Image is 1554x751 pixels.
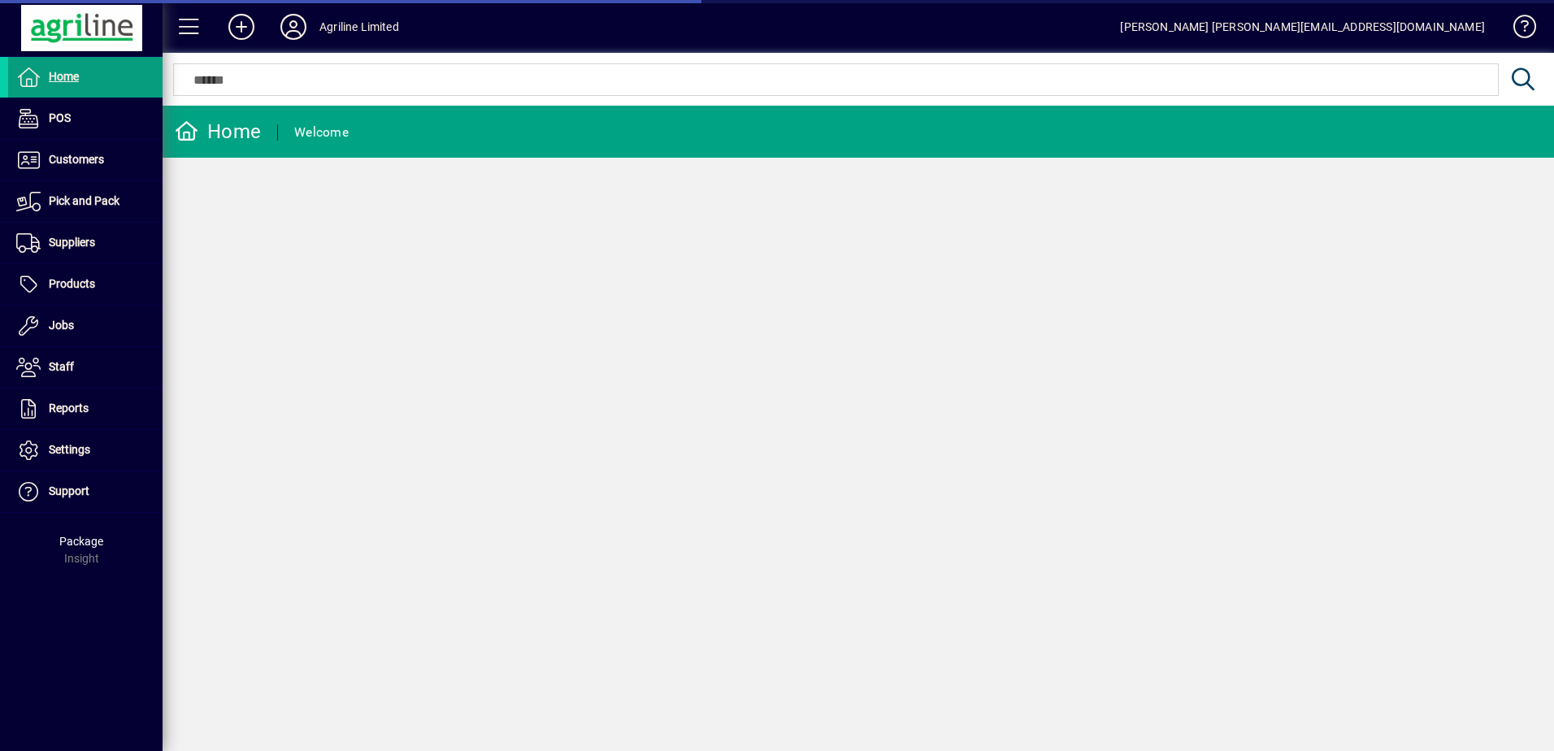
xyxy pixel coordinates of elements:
[59,535,103,548] span: Package
[49,319,74,332] span: Jobs
[49,70,79,83] span: Home
[1501,3,1534,56] a: Knowledge Base
[8,347,163,388] a: Staff
[49,360,74,373] span: Staff
[49,484,89,497] span: Support
[215,12,267,41] button: Add
[8,98,163,139] a: POS
[8,181,163,222] a: Pick and Pack
[8,264,163,305] a: Products
[267,12,319,41] button: Profile
[175,119,261,145] div: Home
[49,153,104,166] span: Customers
[1120,14,1485,40] div: [PERSON_NAME] [PERSON_NAME][EMAIL_ADDRESS][DOMAIN_NAME]
[49,111,71,124] span: POS
[8,306,163,346] a: Jobs
[49,236,95,249] span: Suppliers
[8,389,163,429] a: Reports
[49,277,95,290] span: Products
[49,402,89,415] span: Reports
[49,194,119,207] span: Pick and Pack
[8,223,163,263] a: Suppliers
[294,119,349,145] div: Welcome
[8,430,163,471] a: Settings
[8,140,163,180] a: Customers
[319,14,399,40] div: Agriline Limited
[8,471,163,512] a: Support
[49,443,90,456] span: Settings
